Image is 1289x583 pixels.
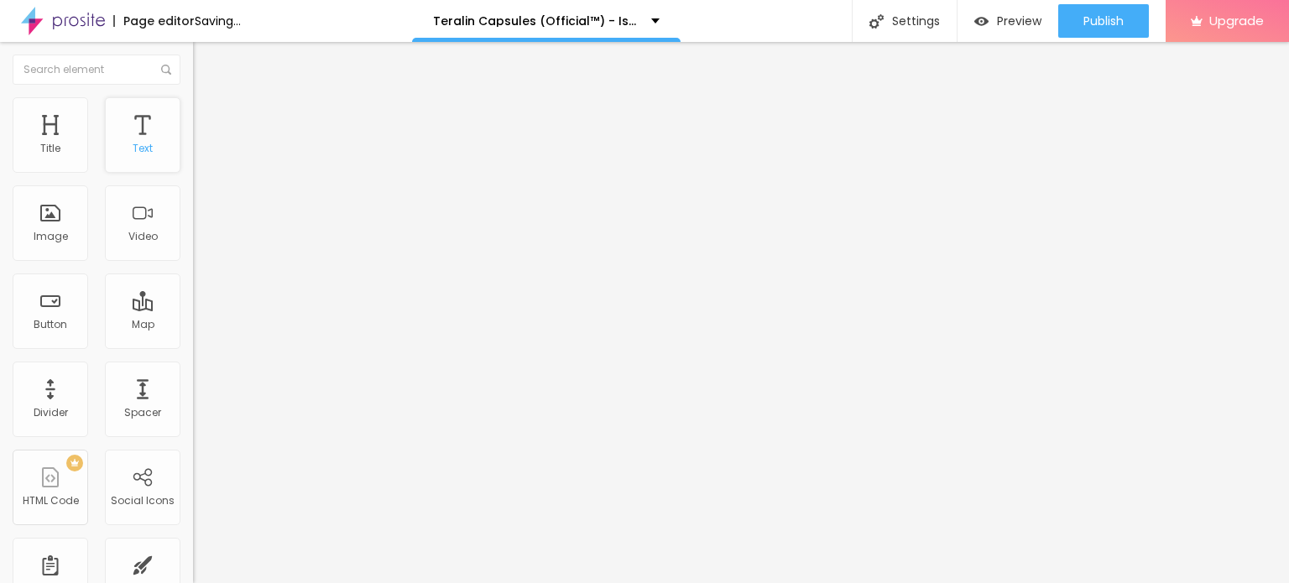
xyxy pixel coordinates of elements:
div: HTML Code [23,495,79,507]
div: Saving... [195,15,241,27]
img: Icone [161,65,171,75]
div: Social Icons [111,495,175,507]
span: Preview [997,14,1041,28]
div: Page editor [113,15,195,27]
input: Search element [13,55,180,85]
div: Map [132,319,154,331]
div: Divider [34,407,68,419]
img: view-1.svg [974,14,989,29]
div: Title [40,143,60,154]
div: Image [34,231,68,242]
div: Text [133,143,153,154]
div: Spacer [124,407,161,419]
div: Button [34,319,67,331]
span: Publish [1083,14,1124,28]
iframe: Editor [193,42,1289,583]
button: Publish [1058,4,1149,38]
button: Preview [958,4,1058,38]
div: Video [128,231,158,242]
span: Upgrade [1209,13,1264,28]
p: Teralin Capsules (Official™) - Is It Worth the Hype? [433,15,639,27]
img: Icone [869,14,884,29]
